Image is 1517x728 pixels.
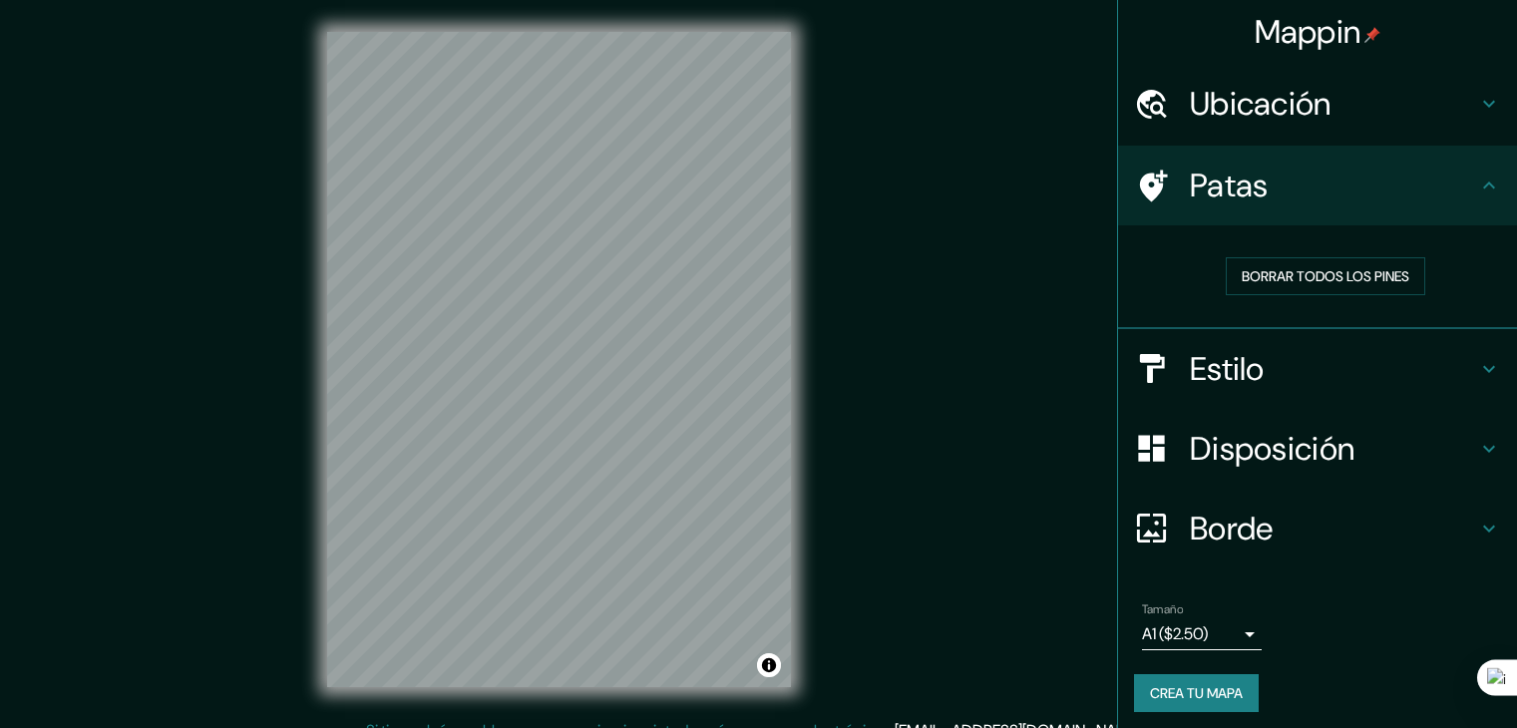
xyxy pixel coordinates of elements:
[1118,489,1517,568] div: Borde
[1118,329,1517,409] div: Estilo
[1190,428,1354,470] font: Disposición
[1339,650,1495,706] iframe: Lanzador de widgets de ayuda
[1190,508,1274,549] font: Borde
[757,653,781,677] button: Activar o desactivar atribución
[1150,684,1243,702] font: Crea tu mapa
[1118,409,1517,489] div: Disposición
[1190,165,1269,206] font: Patas
[1364,27,1380,43] img: pin-icon.png
[1142,601,1183,617] font: Tamaño
[1142,623,1208,644] font: A1 ($2.50)
[327,32,791,687] canvas: Mapa
[1190,83,1331,125] font: Ubicación
[1242,267,1409,285] font: Borrar todos los pines
[1226,257,1425,295] button: Borrar todos los pines
[1142,618,1262,650] div: A1 ($2.50)
[1190,348,1265,390] font: Estilo
[1118,64,1517,144] div: Ubicación
[1118,146,1517,225] div: Patas
[1134,674,1259,712] button: Crea tu mapa
[1255,11,1361,53] font: Mappin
